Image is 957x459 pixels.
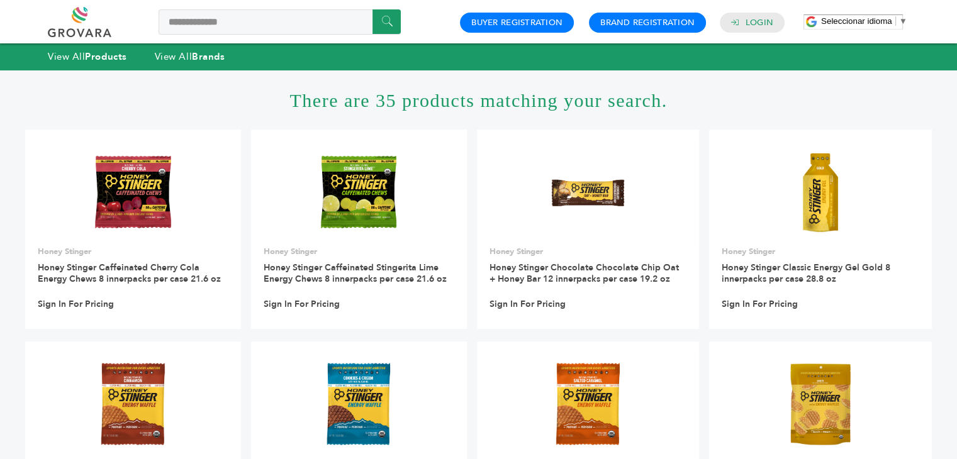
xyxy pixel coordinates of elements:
strong: Products [85,50,126,63]
a: Sign In For Pricing [490,299,566,310]
a: Honey Stinger Caffeinated Stingerita Lime Energy Chews 8 innerpacks per case 21.6 oz [264,262,447,285]
a: Honey Stinger Chocolate Chocolate Chip Oat + Honey Bar 12 innerpacks per case 19.2 oz [490,262,679,285]
img: Honey Stinger Mini Waffle Honey 5 units per case 5.3 oz [775,358,866,450]
img: Honey Stinger Caffeinated Cherry Cola Energy Chews 8 innerpacks per case 21.6 oz [87,147,179,238]
p: Honey Stinger [722,246,919,257]
img: Honey Stinger Gluten Free Waffle Cookies & Cream 8 innerpacks per case 1.1 oz [313,358,405,450]
span: ​ [895,16,896,26]
p: Honey Stinger [264,246,454,257]
a: Buyer Registration [471,17,562,28]
p: Honey Stinger [38,246,228,257]
h1: There are 35 products matching your search. [25,70,932,130]
strong: Brands [192,50,225,63]
a: Sign In For Pricing [264,299,340,310]
img: Honey Stinger Caffeinated Stingerita Lime Energy Chews 8 innerpacks per case 21.6 oz [313,147,405,238]
img: Honey Stinger Gluten Free Organic Waffle Cinnamon 8 innerpacks per case 1.1 oz [87,358,179,450]
span: Seleccionar idioma [821,16,892,26]
a: Honey Stinger Classic Energy Gel Gold 8 innerpacks per case 28.8 oz [722,262,890,285]
input: Search a product or brand... [159,9,401,35]
p: Honey Stinger [490,246,687,257]
a: Login [746,17,773,28]
a: View AllBrands [155,50,225,63]
img: Honey Stinger Classic Energy Gel Gold 8 innerpacks per case 28.8 oz [775,147,866,238]
span: ▼ [899,16,907,26]
a: Sign In For Pricing [722,299,798,310]
a: Brand Registration [600,17,695,28]
img: Honey Stinger Chocolate Chocolate Chip Oat + Honey Bar 12 innerpacks per case 19.2 oz [542,147,634,238]
a: Sign In For Pricing [38,299,114,310]
a: View AllProducts [48,50,127,63]
a: Honey Stinger Caffeinated Cherry Cola Energy Chews 8 innerpacks per case 21.6 oz [38,262,221,285]
a: Seleccionar idioma​ [821,16,907,26]
img: Honey Stinger Gluten-Free Waffle Caddy Salted Caramel 8 innerpacks per case 1.1 oz [542,358,634,450]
